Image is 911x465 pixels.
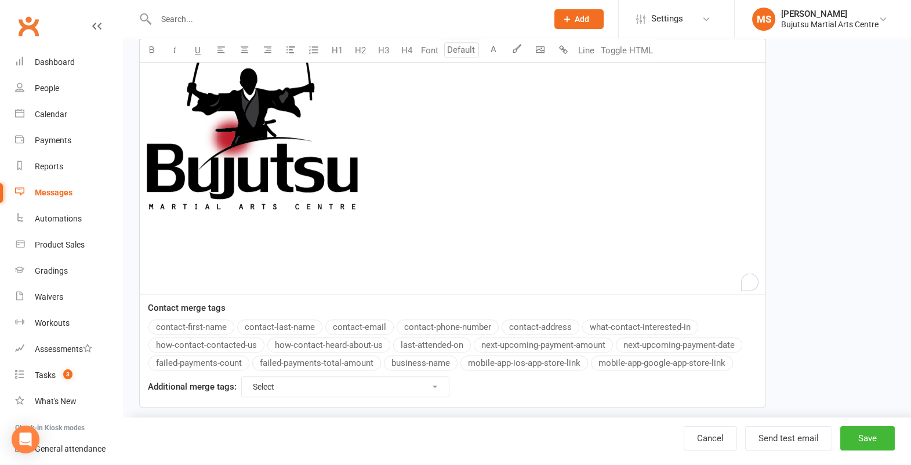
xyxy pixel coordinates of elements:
button: Toggle HTML [598,39,656,62]
div: Messages [35,188,72,197]
label: Contact merge tags [148,301,226,315]
button: Line [575,39,598,62]
a: Calendar [15,101,122,128]
div: Payments [35,136,71,145]
button: contact-address [502,319,579,335]
label: Additional merge tags: [148,380,237,394]
a: Workouts [15,310,122,336]
a: Gradings [15,258,122,284]
a: Product Sales [15,232,122,258]
button: mobile-app-ios-app-store-link [460,355,588,370]
button: business-name [384,355,458,370]
button: next-upcoming-payment-amount [474,337,613,353]
div: [PERSON_NAME] [781,9,879,19]
a: Waivers [15,284,122,310]
button: H2 [349,39,372,62]
button: Send test email [745,426,832,451]
a: Dashboard [15,49,122,75]
button: contact-email [325,319,394,335]
div: MS [752,8,775,31]
div: Tasks [35,370,56,380]
button: Save [840,426,895,451]
div: Product Sales [35,240,85,249]
span: Add [575,14,589,24]
button: mobile-app-google-app-store-link [591,355,733,370]
a: Payments [15,128,122,154]
a: Clubworx [14,12,43,41]
div: What's New [35,397,77,406]
button: H3 [372,39,395,62]
button: contact-phone-number [397,319,499,335]
div: Dashboard [35,57,75,67]
button: how-contact-contacted-us [148,337,264,353]
button: failed-payments-count [148,355,249,370]
button: failed-payments-total-amount [252,355,381,370]
button: contact-first-name [148,319,234,335]
span: 3 [63,369,72,379]
div: Waivers [35,292,63,301]
a: Automations [15,206,122,232]
div: Calendar [35,110,67,119]
button: how-contact-heard-about-us [267,337,390,353]
button: H4 [395,39,418,62]
div: Reports [35,162,63,171]
span: Settings [651,6,683,32]
button: Font [418,39,441,62]
button: A [482,39,505,62]
a: Assessments [15,336,122,362]
a: Tasks 3 [15,362,122,388]
div: Automations [35,214,82,223]
div: People [35,83,59,93]
button: last-attended-on [393,337,471,353]
div: Open Intercom Messenger [12,426,39,453]
div: General attendance [35,444,106,453]
input: Default [444,42,479,57]
button: contact-last-name [237,319,322,335]
a: General attendance kiosk mode [15,436,122,462]
input: Search... [153,11,539,27]
button: U [186,39,209,62]
a: Messages [15,180,122,206]
img: 2035d717-7c62-463b-a115-6a901fd5f771.jpg [147,24,358,209]
button: next-upcoming-payment-date [616,337,742,353]
div: Gradings [35,266,68,275]
button: what-contact-interested-in [582,319,698,335]
button: Add [554,9,604,29]
a: Cancel [684,426,737,451]
div: Assessments [35,344,92,354]
button: H1 [325,39,349,62]
a: People [15,75,122,101]
div: Bujutsu Martial Arts Centre [781,19,879,30]
a: Reports [15,154,122,180]
div: Workouts [35,318,70,328]
a: What's New [15,388,122,415]
span: U [195,45,201,56]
